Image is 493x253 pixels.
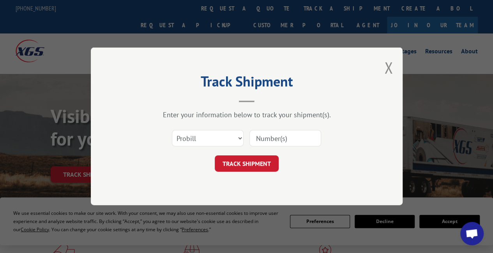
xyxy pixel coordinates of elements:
div: Enter your information below to track your shipment(s). [130,111,364,119]
button: TRACK SHIPMENT [215,156,279,172]
div: Open chat [460,222,484,245]
button: Close modal [384,57,393,78]
input: Number(s) [249,130,321,147]
h2: Track Shipment [130,76,364,91]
